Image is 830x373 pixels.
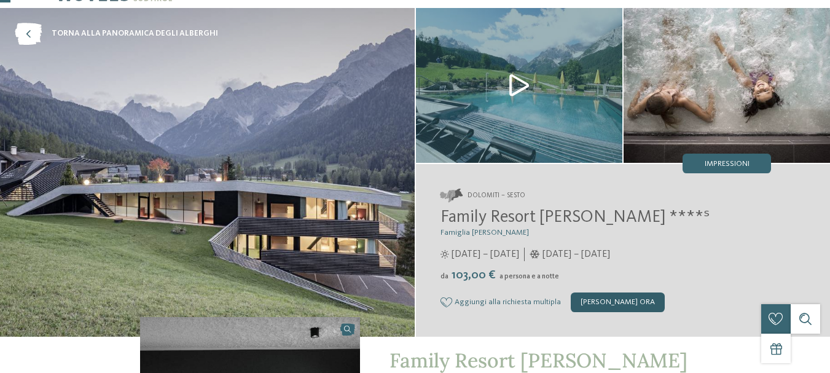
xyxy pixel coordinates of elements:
i: Orari d'apertura estate [440,250,449,259]
span: a persona e a notte [499,273,559,280]
span: torna alla panoramica degli alberghi [52,28,218,39]
span: Family Resort [PERSON_NAME] ****ˢ [440,209,710,226]
span: Impressioni [705,160,750,168]
span: Famiglia [PERSON_NAME] [440,229,529,237]
a: torna alla panoramica degli alberghi [15,23,218,45]
span: da [440,273,448,280]
span: Dolomiti – Sesto [468,191,525,201]
img: Il nostro family hotel a Sesto, il vostro rifugio sulle Dolomiti. [624,8,830,163]
span: [DATE] – [DATE] [452,248,519,261]
div: [PERSON_NAME] ora [571,293,665,312]
span: 103,00 € [450,269,498,281]
i: Orari d'apertura inverno [530,250,540,259]
img: Il nostro family hotel a Sesto, il vostro rifugio sulle Dolomiti. [416,8,622,163]
span: [DATE] – [DATE] [542,248,610,261]
span: Aggiungi alla richiesta multipla [455,298,561,307]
